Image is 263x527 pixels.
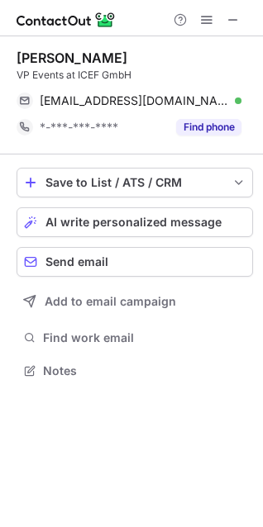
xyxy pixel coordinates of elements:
div: Save to List / ATS / CRM [45,176,224,189]
span: [EMAIL_ADDRESS][DOMAIN_NAME] [40,93,229,108]
img: ContactOut v5.3.10 [17,10,116,30]
span: Find work email [43,330,246,345]
span: Send email [45,255,108,268]
div: [PERSON_NAME] [17,50,127,66]
button: AI write personalized message [17,207,253,237]
button: Send email [17,247,253,277]
div: VP Events at ICEF GmbH [17,68,253,83]
span: AI write personalized message [45,216,222,229]
span: Add to email campaign [45,295,176,308]
button: Reveal Button [176,119,241,135]
span: Notes [43,363,246,378]
button: Add to email campaign [17,287,253,316]
button: Notes [17,359,253,382]
button: Find work email [17,326,253,349]
button: save-profile-one-click [17,168,253,197]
